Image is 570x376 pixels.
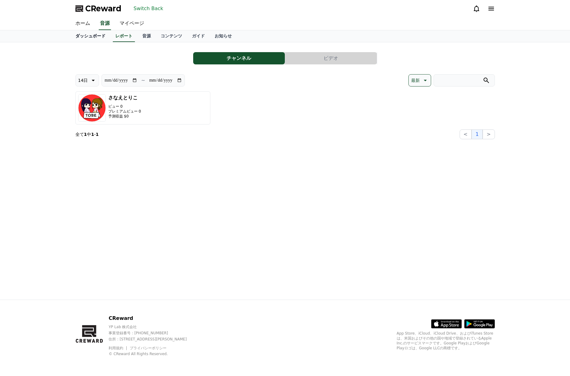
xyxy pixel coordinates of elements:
[84,132,87,137] strong: 1
[156,30,187,42] a: コンテンツ
[71,30,110,42] a: ダッシュボード
[109,351,197,356] p: © CReward All Rights Reserved.
[210,30,237,42] a: お知らせ
[85,4,121,13] span: CReward
[108,114,141,119] p: 予測収益 $0
[75,131,99,137] p: 全て 中 -
[460,129,472,139] button: <
[472,129,483,139] button: 1
[193,52,285,64] button: チャンネル
[91,132,94,137] strong: 1
[131,4,166,13] button: Switch Back
[115,17,149,30] a: マイページ
[109,346,128,350] a: 利用規約
[75,91,210,125] button: さなえとりこ ビュー 0 プレミアムビュー 0 予測収益 $0
[71,17,95,30] a: ホーム
[96,132,99,137] strong: 1
[397,331,495,351] p: App Store、iCloud、iCloud Drive、およびiTunes Storeは、米国およびその他の国や地域で登録されているApple Inc.のサービスマークです。Google P...
[108,109,141,114] p: プレミアムビュー 0
[187,30,210,42] a: ガイド
[113,30,135,42] a: レポート
[78,94,106,122] img: さなえとりこ
[141,77,145,84] p: ~
[75,74,99,86] button: 14日
[109,331,197,336] p: 事業登録番号 : [PHONE_NUMBER]
[483,129,495,139] button: >
[411,76,420,85] p: 最新
[408,74,431,86] button: 最新
[109,337,197,342] p: 住所 : [STREET_ADDRESS][PERSON_NAME]
[108,94,141,102] h3: さなえとりこ
[99,17,111,30] a: 音源
[78,76,88,85] p: 14日
[137,30,156,42] a: 音源
[108,104,141,109] p: ビュー 0
[109,315,197,322] p: CReward
[75,4,121,13] a: CReward
[109,324,197,329] p: YP Lab 株式会社
[130,346,166,350] a: プライバシーポリシー
[285,52,377,64] button: ビデオ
